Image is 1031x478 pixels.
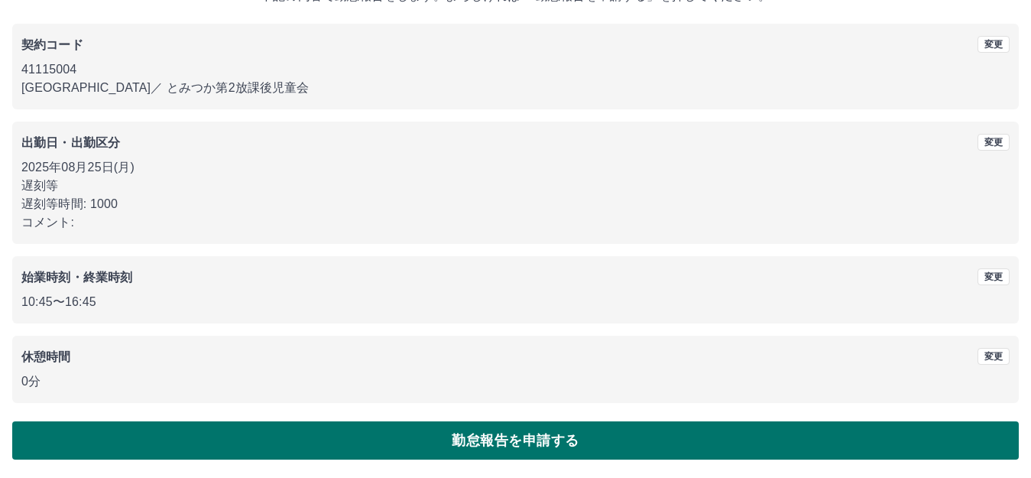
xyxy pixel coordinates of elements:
b: 始業時刻・終業時刻 [21,271,132,284]
p: 遅刻等 [21,177,1010,195]
p: 遅刻等時間: 1000 [21,195,1010,213]
p: コメント: [21,213,1010,232]
button: 勤怠報告を申請する [12,421,1019,460]
p: 41115004 [21,60,1010,79]
p: 2025年08月25日(月) [21,158,1010,177]
button: 変更 [978,134,1010,151]
p: 10:45 〜 16:45 [21,293,1010,311]
button: 変更 [978,268,1010,285]
p: [GEOGRAPHIC_DATA] ／ とみつか第2放課後児童会 [21,79,1010,97]
b: 出勤日・出勤区分 [21,136,120,149]
b: 休憩時間 [21,350,71,363]
button: 変更 [978,348,1010,365]
p: 0分 [21,372,1010,391]
b: 契約コード [21,38,83,51]
button: 変更 [978,36,1010,53]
